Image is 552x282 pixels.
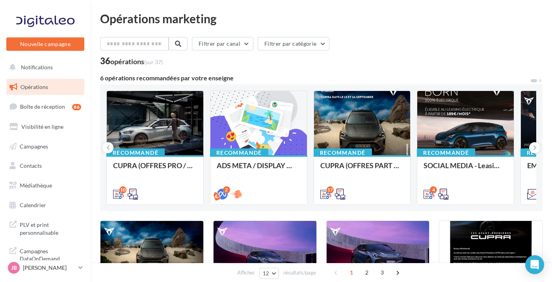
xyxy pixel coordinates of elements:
[20,143,48,149] span: Campagnes
[20,246,81,263] span: Campagnes DataOnDemand
[20,103,65,110] span: Boîte de réception
[424,161,507,177] div: SOCIAL MEDIA - Leasing social électrique - CUPRA Born
[6,260,84,275] a: JB [PERSON_NAME]
[100,75,530,81] div: 6 opérations recommandées par votre enseigne
[20,202,46,208] span: Calendrier
[5,216,86,239] a: PLV et print personnalisable
[314,148,372,157] div: Recommandé
[5,79,86,95] a: Opérations
[110,58,163,65] div: opérations
[106,148,165,157] div: Recommandé
[5,138,86,155] a: Campagnes
[5,119,86,135] a: Visibilité en ligne
[5,177,86,194] a: Médiathèque
[283,269,316,276] span: résultats/page
[119,186,126,193] div: 10
[376,266,388,279] span: 3
[23,264,75,272] p: [PERSON_NAME]
[361,266,373,279] span: 2
[5,59,83,76] button: Notifications
[192,37,253,50] button: Filtrer par canal
[21,64,53,70] span: Notifications
[417,148,475,157] div: Recommandé
[21,123,63,130] span: Visibilité en ligne
[100,57,163,65] div: 36
[320,161,404,177] div: CUPRA (OFFRES PART + CUPRA DAYS / SEPT) - SOCIAL MEDIA
[20,83,48,90] span: Opérations
[223,186,230,193] div: 2
[525,255,544,274] div: Open Intercom Messenger
[20,182,52,189] span: Médiathèque
[5,158,86,174] a: Contacts
[6,37,84,51] button: Nouvelle campagne
[5,197,86,213] a: Calendrier
[258,37,329,50] button: Filtrer par catégorie
[217,161,301,177] div: ADS META / DISPLAY CUPRA DAYS Septembre 2025
[259,268,279,279] button: 12
[263,270,269,276] span: 12
[430,186,437,193] div: 4
[5,98,86,115] a: Boîte de réception86
[144,59,163,65] span: (sur 37)
[11,264,17,272] span: JB
[72,104,81,110] div: 86
[20,219,81,236] span: PLV et print personnalisable
[20,162,42,169] span: Contacts
[237,269,255,276] span: Afficher
[210,148,268,157] div: Recommandé
[100,13,543,24] div: Opérations marketing
[5,243,86,266] a: Campagnes DataOnDemand
[345,266,358,279] span: 1
[327,186,334,193] div: 17
[113,161,197,177] div: CUPRA (OFFRES PRO / SEPT) - SOCIAL MEDIA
